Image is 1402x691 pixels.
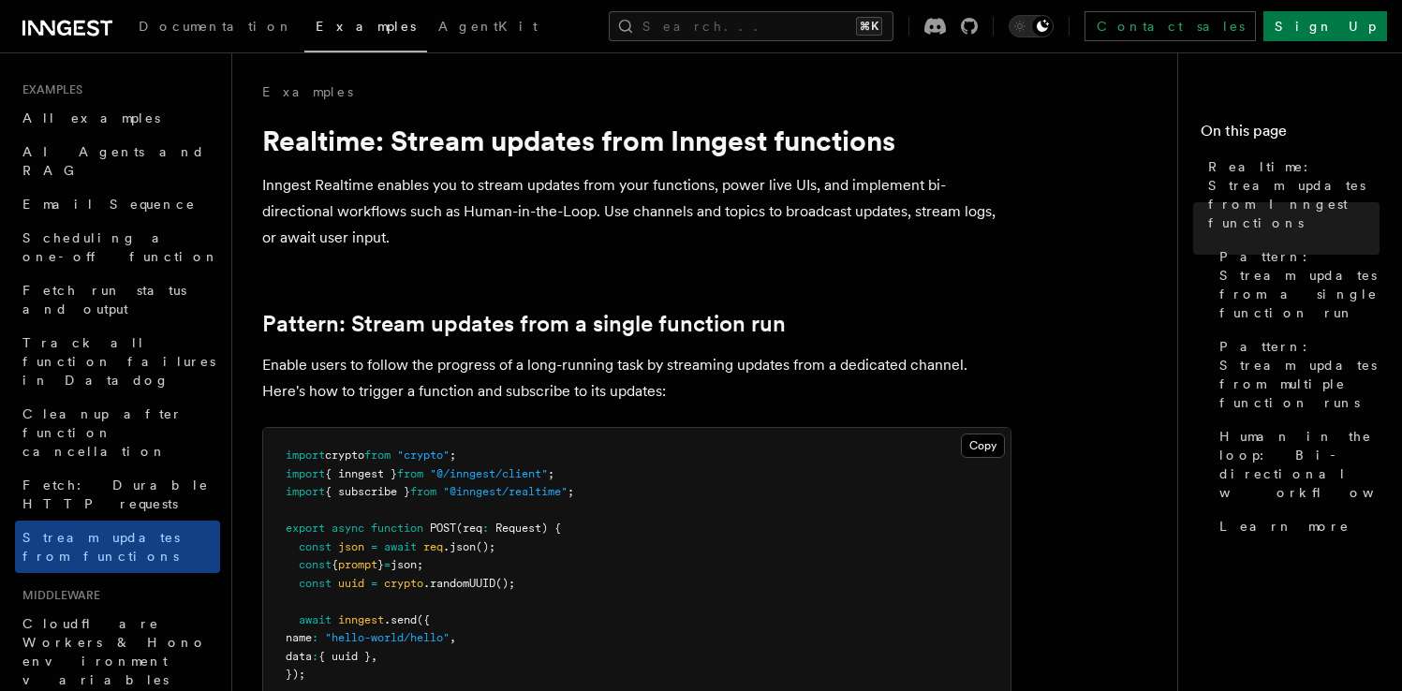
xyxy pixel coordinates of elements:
a: Pattern: Stream updates from a single function run [1212,240,1380,330]
span: , [371,650,377,663]
span: from [364,448,391,462]
span: export [286,522,325,535]
span: function [371,522,423,535]
span: await [299,613,332,626]
span: name [286,631,312,644]
span: All examples [22,110,160,125]
a: Email Sequence [15,187,220,221]
span: from [397,467,423,480]
a: All examples [15,101,220,135]
a: Stream updates from functions [15,521,220,573]
span: Documentation [139,19,293,34]
span: = [371,540,377,553]
span: Email Sequence [22,197,196,212]
button: Toggle dark mode [1009,15,1054,37]
span: POST [430,522,456,535]
span: import [286,485,325,498]
span: Middleware [15,588,100,603]
span: json; [391,558,423,571]
span: , [450,631,456,644]
span: ({ [417,613,430,626]
span: AgentKit [438,19,538,34]
h4: On this page [1201,120,1380,150]
span: : [312,650,318,663]
a: Examples [262,82,353,101]
span: req [423,540,443,553]
kbd: ⌘K [856,17,882,36]
span: Fetch: Durable HTTP requests [22,478,209,511]
span: (req [456,522,482,535]
span: ; [568,485,574,498]
span: uuid [338,577,364,590]
span: Cloudflare Workers & Hono environment variables [22,616,207,687]
span: await [384,540,417,553]
button: Search...⌘K [609,11,893,41]
span: import [286,467,325,480]
p: Inngest Realtime enables you to stream updates from your functions, power live UIs, and implement... [262,172,1011,251]
span: const [299,540,332,553]
span: { [332,558,338,571]
span: AI Agents and RAG [22,144,205,178]
a: Cleanup after function cancellation [15,397,220,468]
span: = [371,577,377,590]
span: : [482,522,489,535]
a: Pattern: Stream updates from multiple function runs [1212,330,1380,419]
span: Fetch run status and output [22,283,186,316]
span: crypto [325,448,364,462]
h1: Realtime: Stream updates from Inngest functions [262,124,1011,157]
span: "crypto" [397,448,450,462]
span: Examples [316,19,416,34]
span: .json [443,540,476,553]
span: json [338,540,364,553]
span: : [312,631,318,644]
a: Pattern: Stream updates from a single function run [262,311,786,337]
span: ; [450,448,456,462]
span: Track all function failures in Datadog [22,335,215,388]
button: Copy [961,434,1005,458]
span: Request [495,522,541,535]
span: = [384,558,391,571]
span: (); [476,540,495,553]
a: Track all function failures in Datadog [15,326,220,397]
span: Scheduling a one-off function [22,230,219,264]
a: Learn more [1212,509,1380,543]
span: Cleanup after function cancellation [22,406,183,459]
span: ; [548,467,554,480]
a: AgentKit [427,6,549,51]
a: Human in the loop: Bi-directional workflows [1212,419,1380,509]
span: Pattern: Stream updates from multiple function runs [1219,337,1380,412]
a: Contact sales [1085,11,1256,41]
span: Pattern: Stream updates from a single function run [1219,247,1380,322]
a: Scheduling a one-off function [15,221,220,273]
a: Examples [304,6,427,52]
a: Sign Up [1263,11,1387,41]
a: Fetch run status and output [15,273,220,326]
span: { inngest } [325,467,397,480]
span: }); [286,668,305,681]
span: const [299,558,332,571]
a: Fetch: Durable HTTP requests [15,468,220,521]
span: Realtime: Stream updates from Inngest functions [1208,157,1380,232]
span: ) { [541,522,561,535]
span: import [286,448,325,462]
span: Stream updates from functions [22,530,180,564]
a: Realtime: Stream updates from Inngest functions [1201,150,1380,240]
span: .randomUUID [423,577,495,590]
span: { subscribe } [325,485,410,498]
a: Documentation [127,6,304,51]
span: .send [384,613,417,626]
span: async [332,522,364,535]
span: (); [495,577,515,590]
span: "@inngest/realtime" [443,485,568,498]
span: crypto [384,577,423,590]
p: Enable users to follow the progress of a long-running task by streaming updates from a dedicated ... [262,352,1011,404]
span: from [410,485,436,498]
span: Examples [15,82,82,97]
span: const [299,577,332,590]
a: AI Agents and RAG [15,135,220,187]
span: "@/inngest/client" [430,467,548,480]
span: prompt [338,558,377,571]
span: "hello-world/hello" [325,631,450,644]
span: { uuid } [318,650,371,663]
span: inngest [338,613,384,626]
